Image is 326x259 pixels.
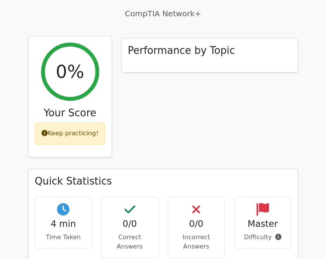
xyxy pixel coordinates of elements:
h3: Performance by Topic [128,45,235,57]
p: Difficulty [241,233,285,242]
p: CompTIA Network+ [28,8,298,19]
h2: 0% [56,61,84,83]
h3: Quick Statistics [35,175,292,187]
p: Time Taken [41,233,86,242]
div: Keep practicing! [35,122,105,145]
h3: Your Score [35,107,105,119]
h4: 4 min [41,219,86,230]
p: Incorrect Answers [174,233,219,251]
p: Correct Answers [108,233,152,251]
h4: 0/0 [174,219,219,230]
h4: Master [241,219,285,230]
h4: 0/0 [108,219,152,230]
